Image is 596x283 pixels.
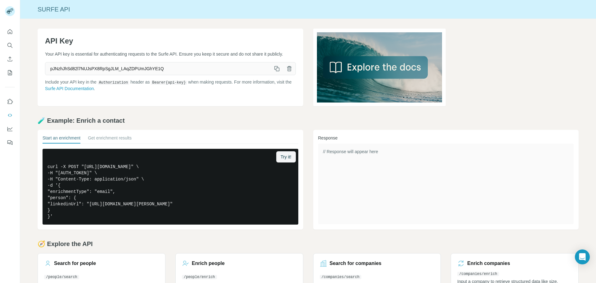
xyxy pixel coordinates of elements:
button: Feedback [5,137,15,148]
button: Enrich CSV [5,53,15,65]
code: /people/enrich [182,275,217,279]
a: Surfe API Documentation [45,86,94,91]
h1: API Key [45,36,296,46]
code: Bearer {api-key} [151,80,187,85]
button: Try it! [276,151,296,162]
span: pJNzhJhSd82l7NUJsPX8RpSgJLM_LAqZDPUmJGhYE1Q [45,63,271,74]
button: Dashboard [5,123,15,135]
code: /people/search [44,275,79,279]
h3: Enrich companies [467,260,510,267]
span: // Response will appear here [323,149,378,154]
button: My lists [5,67,15,78]
h2: 🧭 Explore the API [38,240,579,248]
button: Search [5,40,15,51]
div: Surfe API [20,5,596,14]
code: Authorization [98,80,129,85]
div: Open Intercom Messenger [575,249,590,264]
code: /companies/enrich [457,272,499,276]
span: Try it! [281,154,291,160]
h3: Search for companies [330,260,382,267]
button: Use Surfe API [5,110,15,121]
button: Quick start [5,26,15,37]
code: /companies/search [320,275,361,279]
p: Your API key is essential for authenticating requests to the Surfe API. Ensure you keep it secure... [45,51,296,57]
h3: Enrich people [192,260,225,267]
button: Use Surfe on LinkedIn [5,96,15,107]
h3: Search for people [54,260,96,267]
pre: curl -X POST "[URL][DOMAIN_NAME]" \ -H "[AUTH_TOKEN]" \ -H "Content-Type: application/json" \ -d ... [43,149,298,225]
h3: Response [318,135,574,141]
p: Include your API key in the header as when making requests. For more information, visit the . [45,79,296,92]
h2: 🧪 Example: Enrich a contact [38,116,579,125]
button: Get enrichment results [88,135,132,144]
button: Start an enrichment [43,135,80,144]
